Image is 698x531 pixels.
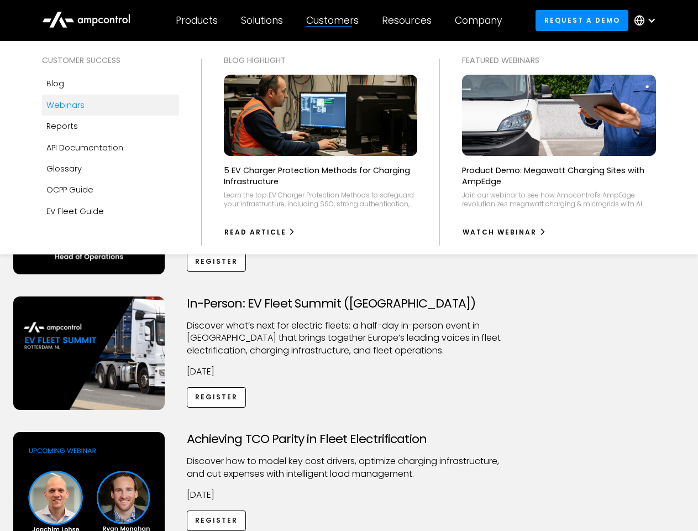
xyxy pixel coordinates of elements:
div: Reports [46,120,78,132]
a: API Documentation [42,137,179,158]
a: Webinars [42,95,179,116]
div: Products [176,14,218,27]
div: Solutions [241,14,283,27]
a: Register [187,387,246,408]
div: Customers [306,14,359,27]
a: Register [187,511,246,531]
a: watch webinar [462,223,547,241]
h3: In-Person: EV Fleet Summit ([GEOGRAPHIC_DATA]) [187,296,512,311]
p: ​Discover what’s next for electric fleets: a half-day in-person event in [GEOGRAPHIC_DATA] that b... [187,320,512,357]
a: OCPP Guide [42,179,179,200]
p: Product Demo: Megawatt Charging Sites with AmpEdge [462,165,656,187]
div: Learn the top EV Charger Protection Methods to safeguard your infrastructure, including SSO, stro... [224,191,418,208]
a: Reports [42,116,179,137]
p: [DATE] [187,366,512,378]
div: Company [455,14,502,27]
div: Resources [382,14,432,27]
a: Request a demo [536,10,628,30]
div: Glossary [46,163,82,175]
div: Featured webinars [462,54,656,66]
p: Discover how to model key cost drivers, optimize charging infrastructure, and cut expenses with i... [187,455,512,480]
a: Read Article [224,223,296,241]
div: Webinars [46,99,85,111]
a: Glossary [42,158,179,179]
div: Customer success [42,54,179,66]
div: Join our webinar to see how Ampcontrol's AmpEdge revolutionizes megawatt charging & microgrids wi... [462,191,656,208]
a: EV Fleet Guide [42,201,179,222]
div: Blog Highlight [224,54,418,66]
p: 5 EV Charger Protection Methods for Charging Infrastructure [224,165,418,187]
div: API Documentation [46,142,123,154]
div: EV Fleet Guide [46,205,104,217]
p: [DATE] [187,489,512,501]
div: watch webinar [463,227,537,237]
h3: Achieving TCO Parity in Fleet Electrification [187,432,512,446]
a: Register [187,251,246,272]
div: Read Article [224,227,286,237]
div: Blog [46,77,64,90]
a: Blog [42,73,179,94]
div: OCPP Guide [46,184,93,196]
